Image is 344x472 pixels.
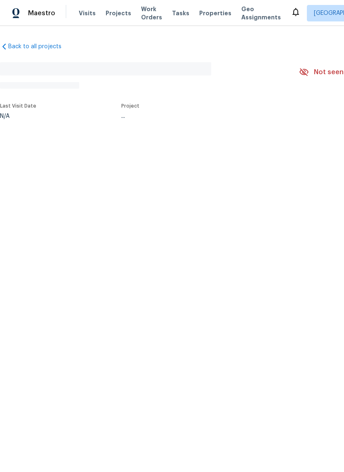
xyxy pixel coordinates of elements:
[79,9,96,17] span: Visits
[199,9,231,17] span: Properties
[172,10,189,16] span: Tasks
[121,103,139,108] span: Project
[106,9,131,17] span: Projects
[121,113,280,119] div: ...
[28,9,55,17] span: Maestro
[141,5,162,21] span: Work Orders
[241,5,281,21] span: Geo Assignments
